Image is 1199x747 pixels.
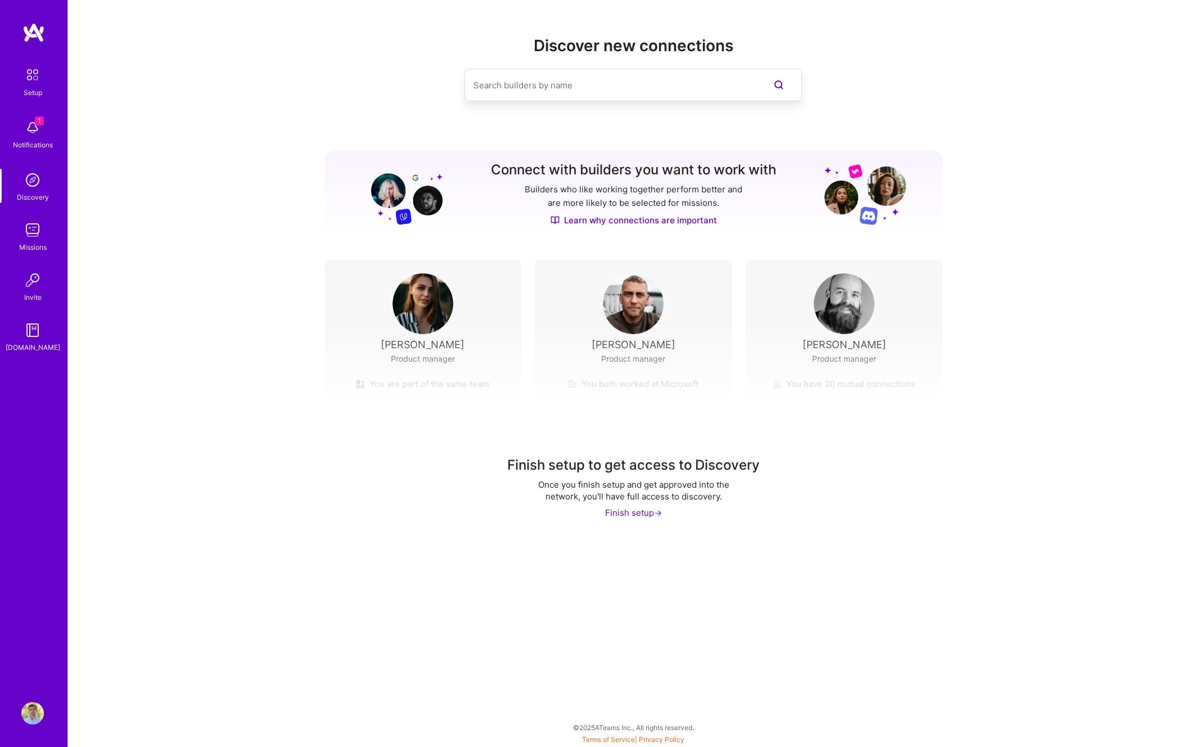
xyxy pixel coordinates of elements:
[22,22,45,43] img: logo
[24,87,42,98] div: Setup
[17,191,49,203] div: Discovery
[491,162,776,178] h3: Connect with builders you want to work with
[21,63,44,87] img: setup
[474,71,748,100] input: Search builders by name
[19,241,47,253] div: Missions
[21,219,44,241] img: teamwork
[67,713,1199,741] div: © 2025 ATeams Inc., All rights reserved.
[6,341,60,353] div: [DOMAIN_NAME]
[603,273,664,334] img: User Avatar
[393,273,453,334] img: User Avatar
[521,479,746,502] div: Once you finish setup and get approved into the network, you'll have full access to discovery.
[639,735,684,744] a: Privacy Policy
[21,269,44,291] img: Invite
[772,78,786,92] i: icon SearchPurple
[522,183,745,210] p: Builders who like working together perform better and are more likely to be selected for missions.
[551,215,560,225] img: Discover
[21,319,44,341] img: guide book
[507,456,760,474] div: Finish setup to get access to Discovery
[605,507,662,519] div: Finish setup ->
[361,163,443,225] img: Grow your network
[19,702,47,724] a: User Avatar
[551,214,717,226] a: Learn why connections are important
[824,164,906,225] img: Grow your network
[21,116,44,139] img: bell
[582,735,635,744] a: Terms of Service
[21,702,44,724] img: User Avatar
[24,291,42,303] div: Invite
[35,116,44,125] span: 1
[814,273,875,334] img: User Avatar
[13,139,53,151] div: Notifications
[582,735,684,744] span: |
[324,37,943,55] h2: Discover new connections
[21,169,44,191] img: discovery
